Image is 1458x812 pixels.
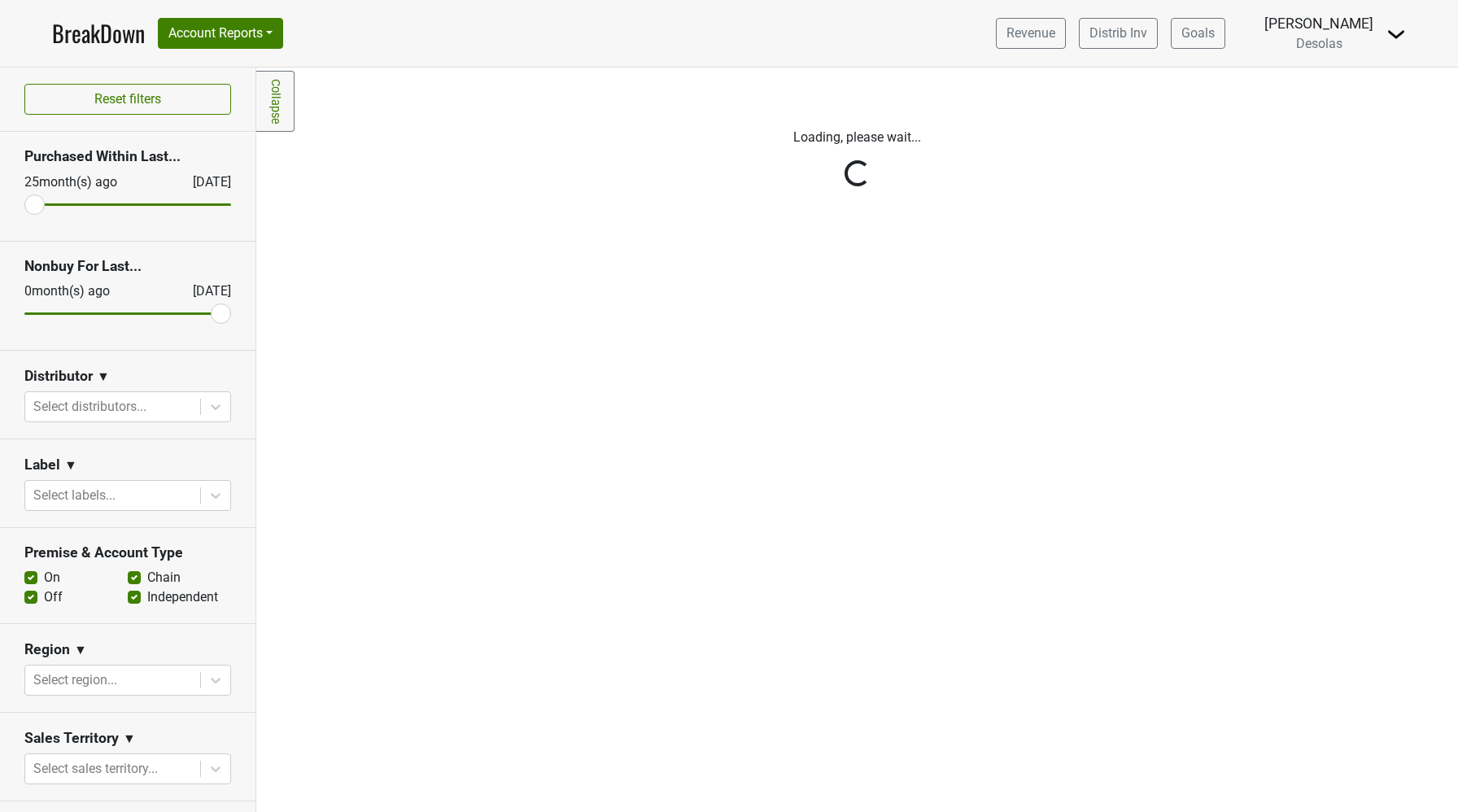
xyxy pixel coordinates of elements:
a: Distrib Inv [1079,18,1158,49]
div: [PERSON_NAME] [1264,13,1373,34]
button: Account Reports [158,18,283,49]
a: BreakDown [52,16,145,50]
p: Loading, please wait... [406,128,1309,147]
span: Desolas [1296,36,1342,51]
img: Dropdown Menu [1386,24,1406,44]
a: Collapse [256,71,295,132]
a: Revenue [996,18,1066,49]
a: Goals [1171,18,1225,49]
